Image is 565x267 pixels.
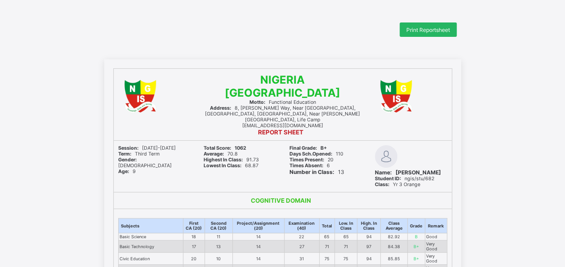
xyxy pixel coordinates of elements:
[357,233,380,240] td: 94
[289,169,334,175] b: Number in Class:
[375,169,392,176] b: Name:
[289,157,334,163] span: 20
[334,253,357,265] td: 75
[380,240,407,253] td: 84.38
[380,253,407,265] td: 85.85
[204,151,238,157] span: 70.8
[118,233,183,240] td: Basic Science
[118,157,172,169] span: [DEMOGRAPHIC_DATA]
[407,253,425,265] td: B+
[425,218,447,233] th: Remark
[289,163,330,169] span: 6
[118,157,137,163] b: Gender:
[183,240,205,253] td: 17
[289,145,317,151] b: Final Grade:
[284,218,319,233] th: Examination (40)
[118,218,183,233] th: Subjects
[425,233,447,240] td: Good
[225,73,340,99] span: NIGERIA [GEOGRAPHIC_DATA]
[251,197,311,204] b: COGNITIVE DOMAIN
[210,105,231,111] b: Address:
[407,233,425,240] td: B
[334,240,357,253] td: 71
[375,182,420,187] span: Yr 3 Orange
[204,151,224,157] b: Average:
[249,99,265,105] b: Motto:
[357,240,380,253] td: 97
[204,145,231,151] b: Total Score:
[319,218,334,233] th: Total
[118,169,129,174] b: Age:
[380,233,407,240] td: 82.92
[183,253,205,265] td: 20
[232,218,284,233] th: Project/Assignment (20)
[380,218,407,233] th: Class Average
[183,233,205,240] td: 18
[118,145,176,151] span: [DATE]-[DATE]
[118,169,136,174] span: 9
[289,145,327,151] span: B+
[289,151,332,157] b: Days Sch.Opened:
[205,233,232,240] td: 11
[204,163,258,169] span: 68.87
[375,182,389,187] b: Class:
[183,218,205,233] th: First CA (20)
[425,253,447,265] td: Very Good
[334,233,357,240] td: 65
[284,240,319,253] td: 27
[258,129,303,136] b: REPORT SHEET
[407,218,425,233] th: Grade
[319,233,334,240] td: 65
[118,151,131,157] b: Term:
[375,176,401,182] b: Student ID:
[204,163,241,169] b: Lowest In Class:
[284,233,319,240] td: 22
[118,151,160,157] span: Third Term
[289,169,344,175] span: 13
[425,240,447,253] td: Very Good
[205,218,232,233] th: Second CA (20)
[232,253,284,265] td: 14
[289,163,323,169] b: Times Absent:
[357,218,380,233] th: High. In Class
[232,240,284,253] td: 14
[319,240,334,253] td: 71
[319,253,334,265] td: 75
[375,169,441,176] span: [PERSON_NAME]
[204,145,246,151] span: 1062
[249,99,316,105] span: Functional Education
[118,253,183,265] td: Civic Education
[289,151,343,157] span: 110
[232,233,284,240] td: 14
[334,218,357,233] th: Low. In Class
[205,240,232,253] td: 13
[118,145,138,151] b: Session:
[205,105,360,123] span: 8, [PERSON_NAME] Way, Near [GEOGRAPHIC_DATA], [GEOGRAPHIC_DATA], [GEOGRAPHIC_DATA], Near [PERSON_...
[357,253,380,265] td: 94
[289,157,324,163] b: Times Present:
[284,253,319,265] td: 31
[242,123,323,129] span: [EMAIL_ADDRESS][DOMAIN_NAME]
[375,176,434,182] span: ngis/stu/682
[406,27,450,33] span: Print Reportsheet
[204,157,243,163] b: Highest In Class:
[118,240,183,253] td: Basic Technology
[205,253,232,265] td: 10
[407,240,425,253] td: B+
[204,157,259,163] span: 91.73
